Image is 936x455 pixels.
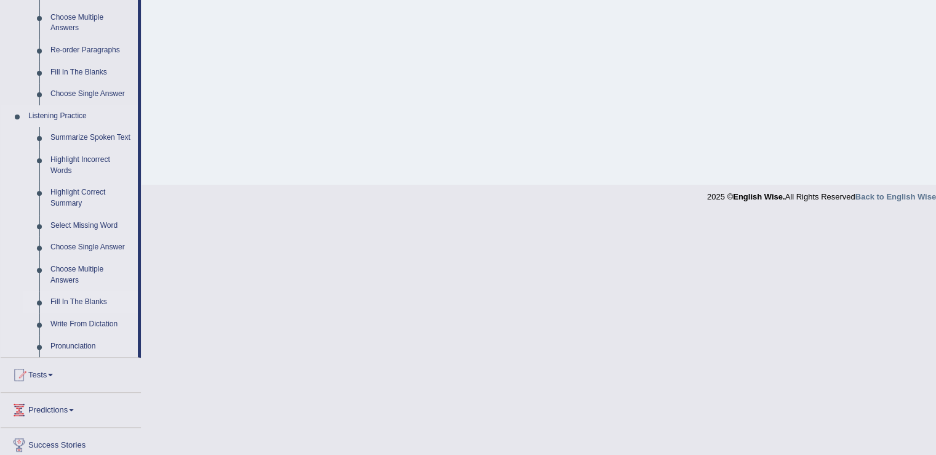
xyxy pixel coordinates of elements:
[1,358,141,389] a: Tests
[45,215,138,237] a: Select Missing Word
[45,127,138,149] a: Summarize Spoken Text
[733,192,785,201] strong: English Wise.
[23,105,138,127] a: Listening Practice
[45,313,138,336] a: Write From Dictation
[45,62,138,84] a: Fill In The Blanks
[1,393,141,424] a: Predictions
[45,182,138,214] a: Highlight Correct Summary
[45,336,138,358] a: Pronunciation
[45,39,138,62] a: Re-order Paragraphs
[45,259,138,291] a: Choose Multiple Answers
[45,83,138,105] a: Choose Single Answer
[855,192,936,201] a: Back to English Wise
[45,291,138,313] a: Fill In The Blanks
[45,149,138,182] a: Highlight Incorrect Words
[45,236,138,259] a: Choose Single Answer
[707,185,936,203] div: 2025 © All Rights Reserved
[45,7,138,39] a: Choose Multiple Answers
